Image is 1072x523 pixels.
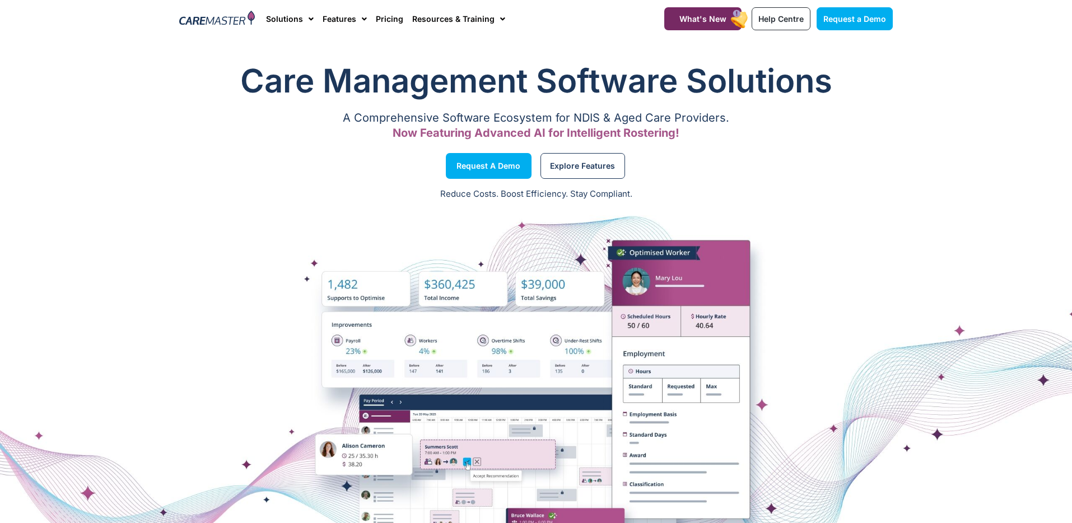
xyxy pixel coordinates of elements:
[7,188,1065,201] p: Reduce Costs. Boost Efficiency. Stay Compliant.
[758,14,804,24] span: Help Centre
[550,163,615,169] span: Explore Features
[540,153,625,179] a: Explore Features
[446,153,532,179] a: Request a Demo
[393,126,679,140] span: Now Featuring Advanced AI for Intelligent Rostering!
[664,7,742,30] a: What's New
[456,163,520,169] span: Request a Demo
[179,11,255,27] img: CareMaster Logo
[179,114,893,122] p: A Comprehensive Software Ecosystem for NDIS & Aged Care Providers.
[179,58,893,103] h1: Care Management Software Solutions
[817,7,893,30] a: Request a Demo
[679,14,726,24] span: What's New
[823,14,886,24] span: Request a Demo
[752,7,810,30] a: Help Centre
